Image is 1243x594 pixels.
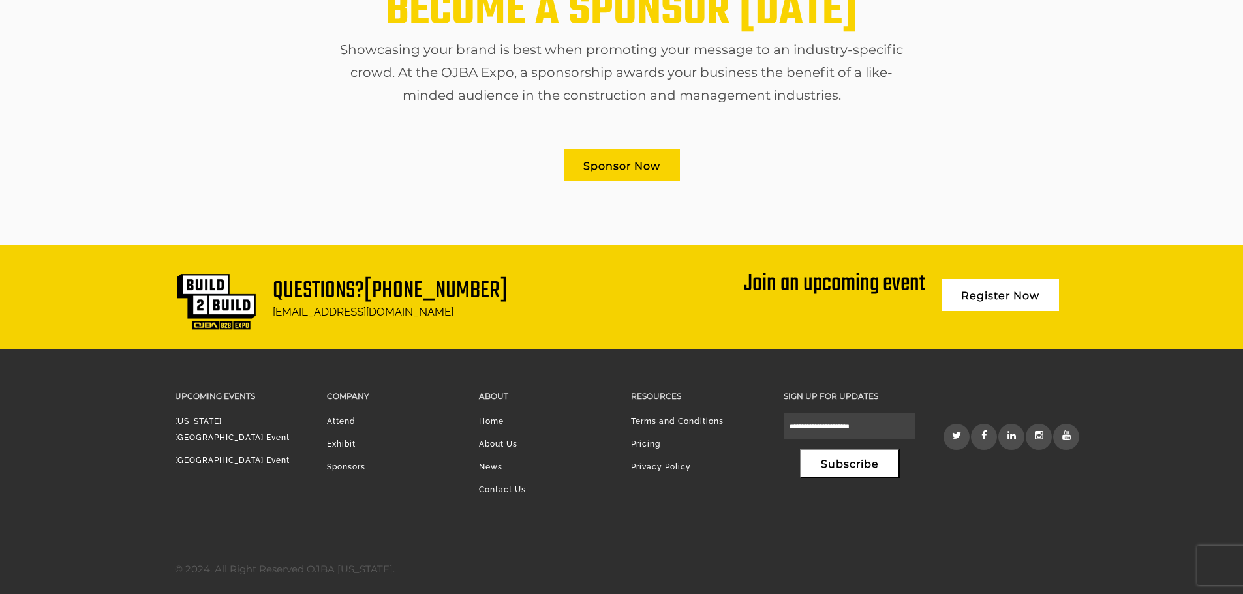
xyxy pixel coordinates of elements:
p: Showcasing your brand is best when promoting your message to an industry-specific crowd. At the O... [331,38,912,107]
a: [PHONE_NUMBER] [364,273,508,310]
a: Privacy Policy [631,462,691,471]
h3: Company [327,389,459,404]
h3: Resources [631,389,763,404]
a: [EMAIL_ADDRESS][DOMAIN_NAME] [273,305,453,318]
a: Terms and Conditions [631,417,724,426]
div: Join an upcoming event [744,273,925,296]
a: About Us [479,439,517,449]
a: Pricing [631,439,660,449]
h3: About [479,389,611,404]
a: Register Now [942,279,1059,311]
h3: Sign up for updates [784,389,916,404]
button: Subscribe [800,449,900,478]
div: © 2024. All Right Reserved OJBA [US_STATE]. [175,561,395,578]
h3: Upcoming Events [175,389,307,404]
a: [GEOGRAPHIC_DATA] Event [175,456,290,465]
a: Exhibit [327,439,356,449]
a: Contact Us [479,485,526,494]
a: Sponsor Now [564,149,680,181]
a: Attend [327,417,356,426]
h1: Questions? [273,280,508,303]
a: Sponsors [327,462,365,471]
